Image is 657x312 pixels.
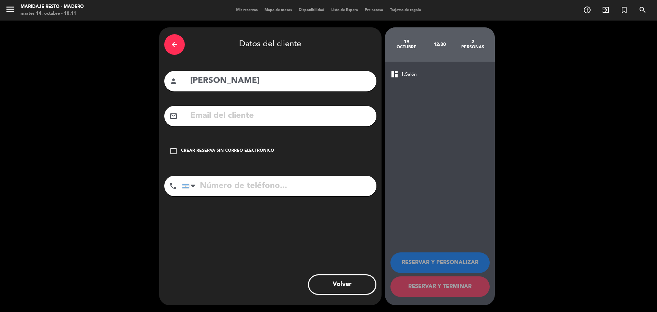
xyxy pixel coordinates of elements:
div: Maridaje Resto - Madero [21,3,84,10]
input: Número de teléfono... [182,176,376,196]
span: dashboard [390,70,399,78]
div: 12:30 [423,33,456,57]
i: exit_to_app [602,6,610,14]
i: phone [169,182,177,190]
input: Email del cliente [190,109,371,123]
div: Argentina: +54 [182,176,198,196]
div: 2 [456,39,489,45]
div: 19 [390,39,423,45]
div: Crear reserva sin correo electrónico [181,148,274,154]
i: check_box_outline_blank [169,147,178,155]
i: turned_in_not [620,6,628,14]
div: octubre [390,45,423,50]
div: Datos del cliente [164,33,376,57]
i: person [169,77,178,85]
i: arrow_back [170,40,179,49]
div: martes 14. octubre - 18:11 [21,10,84,17]
button: Volver [308,274,376,295]
i: search [639,6,647,14]
span: 1.Salón [401,71,417,78]
span: Tarjetas de regalo [387,8,425,12]
button: RESERVAR Y PERSONALIZAR [390,252,490,273]
div: personas [456,45,489,50]
span: Pre-acceso [361,8,387,12]
button: menu [5,4,15,17]
i: add_circle_outline [583,6,591,14]
i: menu [5,4,15,14]
button: RESERVAR Y TERMINAR [390,276,490,297]
i: mail_outline [169,112,178,120]
span: Lista de Espera [328,8,361,12]
span: Mapa de mesas [261,8,295,12]
span: Mis reservas [233,8,261,12]
span: Disponibilidad [295,8,328,12]
input: Nombre del cliente [190,74,371,88]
